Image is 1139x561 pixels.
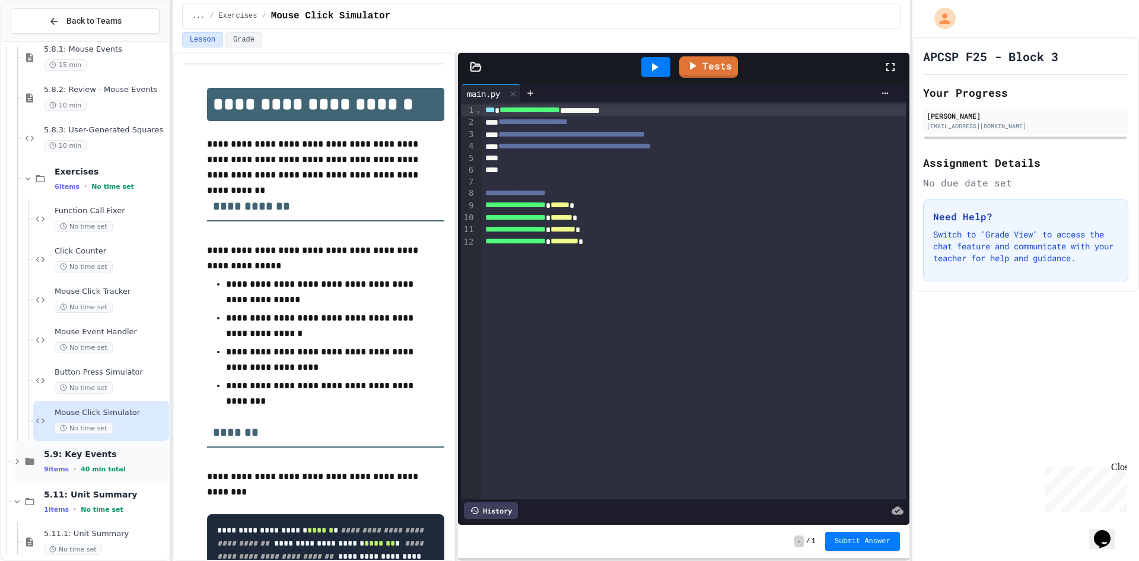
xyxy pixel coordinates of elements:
span: Mouse Event Handler [55,327,167,337]
span: Mouse Click Tracker [55,287,167,297]
button: Submit Answer [825,532,900,551]
span: No time set [81,506,123,514]
span: • [74,464,76,474]
div: 1 [461,104,476,116]
div: 7 [461,176,476,188]
span: 1 items [44,506,69,514]
button: Grade [225,32,262,47]
span: 9 items [44,465,69,473]
iframe: chat widget [1089,514,1127,549]
span: 10 min [44,100,87,111]
div: 9 [461,200,476,212]
button: Back to Teams [11,8,160,34]
div: No due date set [923,176,1128,190]
div: 8 [461,188,476,199]
span: Fold line [475,105,481,115]
div: main.py [461,87,506,100]
span: 1 [812,537,816,546]
span: 15 min [44,59,87,71]
span: Exercises [55,166,167,177]
div: 10 [461,212,476,224]
div: 11 [461,224,476,236]
span: 5.8.2: Review - Mouse Events [44,85,167,95]
div: My Account [922,5,959,32]
span: No time set [55,423,113,434]
h3: Need Help? [933,210,1118,224]
span: 10 min [44,140,87,151]
span: Submit Answer [835,537,890,546]
span: • [84,182,87,191]
div: 6 [461,164,476,176]
span: Button Press Simulator [55,367,167,378]
a: Tests [679,56,738,78]
span: 5.11: Unit Summary [44,489,167,500]
span: 40 min total [81,465,125,473]
span: 5.8.1: Mouse Events [44,45,167,55]
span: • [74,505,76,514]
div: main.py [461,84,521,102]
h1: APCSP F25 - Block 3 [923,48,1058,65]
span: / [262,11,266,21]
p: Switch to "Grade View" to access the chat feature and communicate with your teacher for help and ... [933,229,1118,264]
span: No time set [55,342,113,353]
span: 5.8.3: User-Generated Squares [44,125,167,135]
span: 6 items [55,183,79,191]
div: 12 [461,236,476,248]
div: Chat with us now!Close [5,5,82,75]
div: 4 [461,141,476,153]
div: 2 [461,116,476,128]
span: No time set [91,183,134,191]
div: 5 [461,153,476,164]
iframe: chat widget [1041,462,1127,512]
span: Click Counter [55,246,167,256]
span: ... [192,11,205,21]
span: Function Call Fixer [55,206,167,216]
span: Back to Teams [66,15,122,27]
span: No time set [55,221,113,232]
span: 5.11.1: Unit Summary [44,529,167,539]
button: Lesson [182,32,223,47]
span: / [806,537,810,546]
span: / [209,11,214,21]
div: History [464,502,518,519]
div: [EMAIL_ADDRESS][DOMAIN_NAME] [927,122,1125,131]
span: No time set [44,544,102,555]
span: No time set [55,302,113,313]
span: No time set [55,261,113,272]
h2: Your Progress [923,84,1128,101]
div: [PERSON_NAME] [927,110,1125,121]
span: Mouse Click Simulator [55,408,167,418]
span: No time set [55,382,113,394]
h2: Assignment Details [923,154,1128,171]
span: 5.9: Key Events [44,449,167,459]
span: Exercises [219,11,257,21]
div: 3 [461,129,476,141]
span: Mouse Click Simulator [271,9,391,23]
span: - [794,535,803,547]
